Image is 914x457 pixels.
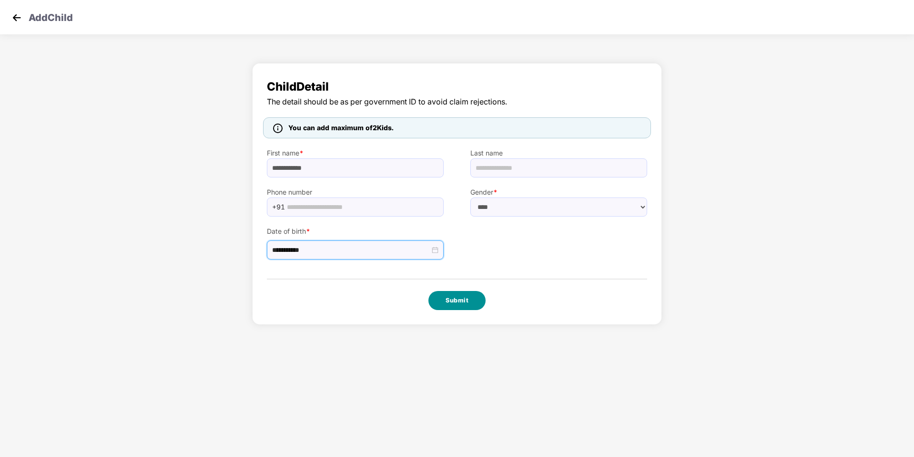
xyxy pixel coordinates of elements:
label: Gender [470,187,647,197]
button: Submit [428,291,486,310]
label: Date of birth [267,226,444,237]
img: icon [273,124,283,133]
p: Add Child [29,10,73,22]
label: Phone number [267,187,444,197]
label: First name [267,148,444,158]
span: The detail should be as per government ID to avoid claim rejections. [267,96,647,108]
span: +91 [272,200,285,214]
label: Last name [470,148,647,158]
span: You can add maximum of 2 Kids. [288,124,394,132]
span: Child Detail [267,78,647,96]
img: svg+xml;base64,PHN2ZyB4bWxucz0iaHR0cDovL3d3dy53My5vcmcvMjAwMC9zdmciIHdpZHRoPSIzMCIgaGVpZ2h0PSIzMC... [10,10,24,25]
